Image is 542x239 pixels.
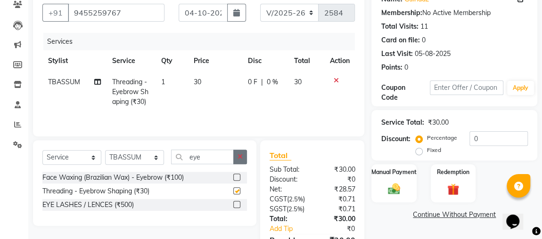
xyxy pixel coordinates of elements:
div: ( ) [263,194,312,204]
div: Discount: [381,134,410,144]
label: Fixed [427,146,441,154]
input: Enter Offer / Coupon Code [430,80,503,95]
div: 0 [421,35,425,45]
div: Sub Total: [263,165,312,175]
th: Service [107,50,156,72]
span: TBASSUM [48,78,80,86]
th: Qty [156,50,188,72]
div: Service Total: [381,118,424,127]
th: Stylist [42,50,107,72]
th: Action [324,50,355,72]
div: ₹0 [312,175,362,184]
button: +91 [42,4,69,22]
div: No Active Membership [381,8,528,18]
span: 2.5% [288,205,303,213]
div: Points: [381,63,402,72]
div: Services [43,33,362,50]
iframe: chat widget [502,201,533,230]
div: Last Visit: [381,49,412,59]
div: Total: [263,214,312,224]
div: Threading - Eyebrow Shaping (₹30) [42,186,149,196]
input: Search by Name/Mobile/Email/Code [68,4,164,22]
span: CGST [270,195,287,203]
span: 30 [294,78,302,86]
th: Price [188,50,242,72]
div: ₹0.71 [312,194,362,204]
div: Card on file: [381,35,419,45]
div: EYE LASHES / LENCES (₹500) [42,200,134,210]
span: Threading - Eyebrow Shaping (₹30) [112,78,148,106]
label: Redemption [437,168,469,176]
span: Total [270,151,291,160]
label: Manual Payment [371,168,417,176]
div: ( ) [263,204,312,214]
div: 0 [404,63,408,72]
div: ₹30.00 [312,165,362,175]
input: Search or Scan [171,150,234,164]
img: _gift.svg [443,182,463,197]
div: Discount: [263,175,312,184]
div: Membership: [381,8,422,18]
span: 30 [194,78,201,86]
div: ₹30.00 [427,118,448,127]
div: ₹30.00 [312,214,362,224]
span: 0 % [267,77,278,87]
span: 0 F [248,77,257,87]
img: _cash.svg [384,182,404,196]
span: | [261,77,263,87]
a: Add Tip [263,224,320,234]
span: 2.5% [289,195,303,203]
div: 11 [420,22,427,32]
div: Total Visits: [381,22,418,32]
div: ₹0.71 [312,204,362,214]
label: Percentage [427,134,457,142]
div: Face Waxing (Brazilian Wax) - Eyebrow (₹100) [42,173,184,183]
span: 1 [161,78,165,86]
span: SGST [270,205,287,213]
button: Apply [507,81,534,95]
div: ₹28.57 [312,184,362,194]
div: 05-08-2025 [414,49,450,59]
th: Disc [242,50,289,72]
th: Total [288,50,324,72]
div: Net: [263,184,312,194]
div: ₹0 [320,224,362,234]
a: Continue Without Payment [373,210,535,220]
div: Coupon Code [381,83,430,103]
